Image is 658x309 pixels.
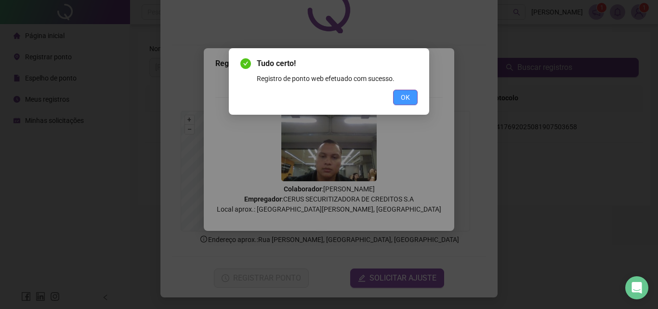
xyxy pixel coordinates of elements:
span: Tudo certo! [257,58,418,69]
span: check-circle [240,58,251,69]
div: Registro de ponto web efetuado com sucesso. [257,73,418,84]
span: OK [401,92,410,103]
div: Open Intercom Messenger [625,276,648,299]
button: OK [393,90,418,105]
